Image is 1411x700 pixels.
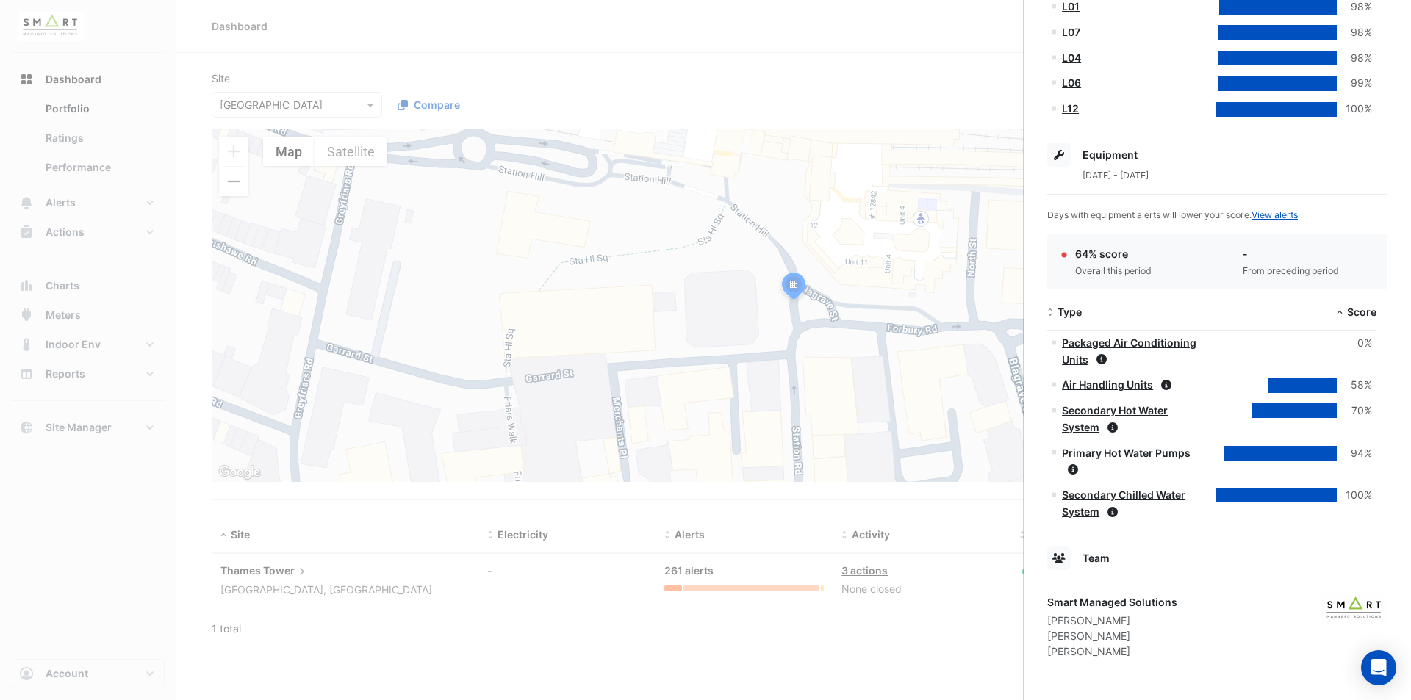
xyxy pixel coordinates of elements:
[1075,264,1152,278] div: Overall this period
[1083,148,1138,161] span: Equipment
[1361,650,1396,685] div: Open Intercom Messenger
[1047,613,1177,628] div: [PERSON_NAME]
[1047,628,1177,643] div: [PERSON_NAME]
[1337,50,1372,67] div: 98%
[1062,488,1185,518] a: Secondary Chilled Water System
[1047,209,1298,220] span: Days with equipment alerts will lower your score.
[1047,643,1177,659] div: [PERSON_NAME]
[1321,594,1387,624] img: Smart Managed Solutions
[1062,51,1081,64] a: L04
[1337,75,1372,92] div: 99%
[1062,447,1191,459] a: Primary Hot Water Pumps
[1062,26,1080,38] a: L07
[1252,209,1298,220] a: View alerts
[1243,246,1339,261] div: -
[1047,594,1177,610] div: Smart Managed Solutions
[1062,378,1153,391] a: Air Handling Units
[1243,264,1339,278] div: From preceding period
[1337,377,1372,394] div: 58%
[1337,335,1372,352] div: 0%
[1083,170,1149,181] span: [DATE] - [DATE]
[1062,336,1196,366] a: Packaged Air Conditioning Units
[1083,552,1110,564] span: Team
[1062,102,1079,115] a: L12
[1075,246,1152,261] div: 64% score
[1337,101,1372,118] div: 100%
[1337,445,1372,462] div: 94%
[1062,76,1081,89] a: L06
[1062,404,1168,433] a: Secondary Hot Water System
[1347,306,1376,318] span: Score
[1058,306,1082,318] span: Type
[1337,487,1372,504] div: 100%
[1337,403,1372,419] div: 70%
[1337,24,1372,41] div: 98%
